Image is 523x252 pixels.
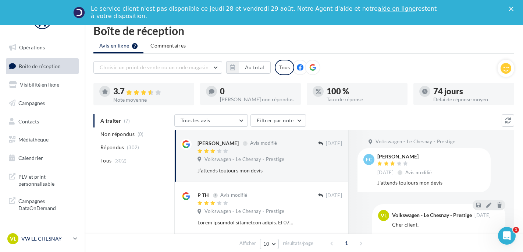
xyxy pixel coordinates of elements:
div: Taux de réponse [327,97,402,102]
div: Délai de réponse moyen [433,97,508,102]
div: Volkswagen - Le Chesnay - Prestige [392,213,472,218]
div: J’attends toujours mon devis [377,179,485,186]
span: Avis modifié [220,192,247,198]
a: Campagnes [4,95,80,111]
div: [PERSON_NAME] [377,154,434,159]
div: Lorem ipsumdol sitametcon adipis. El 07/82, se doei temporin u la etdolore magnaali en adm V.Qui ... [198,219,294,226]
button: Au total [226,61,271,74]
span: [DATE] [377,169,394,176]
span: Médiathèque [18,136,49,143]
span: Volkswagen - Le Chesnay - Prestige [204,208,284,215]
span: Boîte de réception [19,63,61,69]
div: Note moyenne [113,97,188,102]
span: [DATE] [326,140,342,147]
span: 10 [263,241,270,247]
span: 1 [341,237,352,249]
p: VW LE CHESNAY [21,235,70,242]
div: 100 % [327,87,402,95]
div: 0 [220,87,295,95]
span: Opérations [19,44,45,50]
a: Médiathèque [4,132,80,147]
a: Campagnes DataOnDemand [4,193,80,215]
div: 74 jours [433,87,508,95]
span: Volkswagen - Le Chesnay - Prestige [376,139,455,145]
span: PLV et print personnalisable [18,172,76,188]
button: Filtrer par note [250,114,306,127]
span: 1 [513,227,519,233]
button: Tous les avis [174,114,248,127]
button: Au total [239,61,271,74]
span: Afficher [239,240,256,247]
span: Calendrier [18,155,43,161]
a: Contacts [4,114,80,129]
button: 10 [260,239,279,249]
img: Profile image for Service-Client [73,7,85,18]
div: P TH [198,192,209,199]
div: 3.7 [113,87,188,96]
a: aide en ligne [378,5,416,12]
span: Avis modifié [405,169,432,175]
div: [PERSON_NAME] [198,140,239,147]
div: [PERSON_NAME] non répondus [220,97,295,102]
a: Opérations [4,40,80,55]
a: VL VW LE CHESNAY [6,232,79,246]
span: Avis modifié [250,140,277,146]
span: [DATE] [326,192,342,199]
div: Tous [275,60,294,75]
a: Boîte de réception [4,58,80,74]
span: Choisir un point de vente ou un code magasin [100,64,209,70]
span: VL [381,212,387,219]
span: Répondus [100,144,124,151]
span: Campagnes DataOnDemand [18,196,76,212]
div: Le service client n'est pas disponible ce jeudi 28 et vendredi 29 août. Notre Agent d'aide et not... [91,5,438,20]
div: Boîte de réception [93,25,514,36]
span: (302) [114,158,127,164]
span: (302) [127,144,139,150]
span: (0) [138,131,144,137]
span: Tous [100,157,111,164]
div: Fermer [509,7,516,11]
span: FC [366,156,372,163]
button: Choisir un point de vente ou un code magasin [93,61,222,74]
span: résultats/page [283,240,313,247]
span: Contacts [18,118,39,124]
span: Tous les avis [181,117,210,123]
a: Calendrier [4,150,80,166]
a: Visibilité en ligne [4,77,80,92]
a: PLV et print personnalisable [4,169,80,190]
span: VL [10,235,16,242]
span: Commentaires [150,42,186,49]
iframe: Intercom live chat [498,227,516,245]
span: Non répondus [100,130,135,138]
span: Visibilité en ligne [20,81,59,88]
span: [DATE] [474,213,491,218]
span: Campagnes [18,100,45,106]
div: J’attends toujours mon devis [198,167,294,174]
span: Volkswagen - Le Chesnay - Prestige [204,156,284,163]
